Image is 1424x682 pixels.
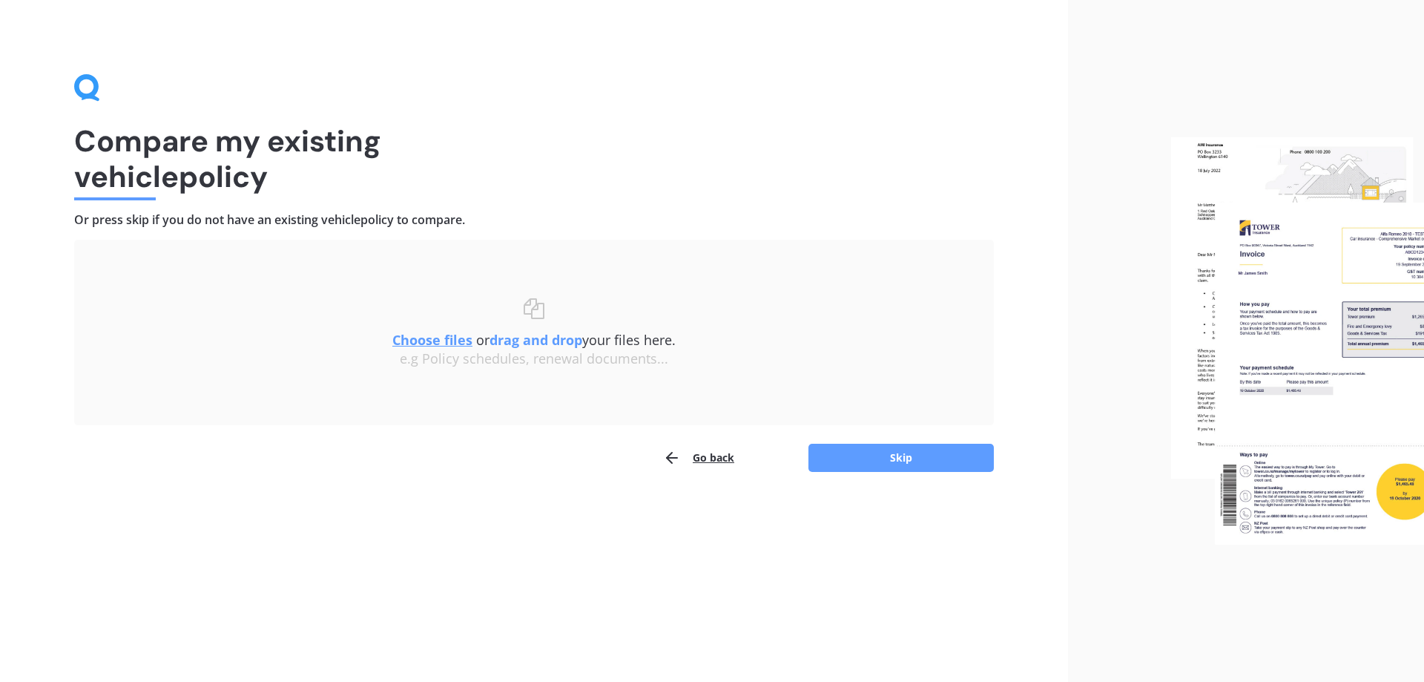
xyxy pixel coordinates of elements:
[489,331,582,349] b: drag and drop
[392,331,676,349] span: or your files here.
[74,212,994,228] h4: Or press skip if you do not have an existing vehicle policy to compare.
[808,444,994,472] button: Skip
[104,351,964,367] div: e.g Policy schedules, renewal documents...
[74,123,994,194] h1: Compare my existing vehicle policy
[392,331,472,349] u: Choose files
[663,443,734,473] button: Go back
[1171,137,1424,545] img: files.webp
